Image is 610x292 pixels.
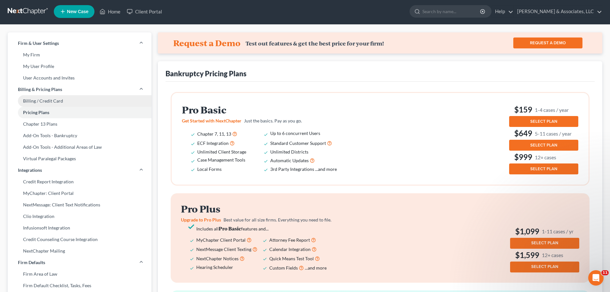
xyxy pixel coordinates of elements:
[510,250,579,260] h3: $1,599
[530,119,557,124] span: SELECT PLAN
[224,217,331,222] span: Best value for all size firms. Everything you need to file.
[9,152,119,163] div: Adding Income
[531,264,558,269] span: SELECT PLAN
[270,130,320,136] span: Up to 6 concurrent Users
[181,204,345,214] h2: Pro Plus
[8,61,151,72] a: My User Profile
[67,9,88,14] span: New Case
[8,268,151,280] a: Firm Area of Law
[270,140,326,146] span: Standard Customer Support
[509,116,578,127] button: SELECT PLAN
[8,280,151,291] a: Firm Default Checklist, Tasks, Fees
[110,10,122,22] div: Close
[8,130,151,141] a: Add-On Tools - Bankruptcy
[8,118,151,130] a: Chapter 13 Plans
[8,84,151,95] a: Billing & Pricing Plans
[13,124,107,137] div: Statement of Financial Affairs - Payments Made in the Last 90 days
[102,216,112,221] span: Help
[196,246,251,252] span: NextMessage Client Texting
[63,10,76,23] img: Profile image for Emma
[8,141,151,153] a: Add-On Tools - Additional Areas of Law
[13,56,115,67] p: How can we help?
[269,246,311,252] span: Calendar Integration
[246,40,384,47] div: Test out features & get the best price for your firm!
[173,38,240,48] h4: Request a Demo
[509,104,578,115] h3: $159
[270,149,308,154] span: Unlimited Districts
[8,176,151,188] a: Credit Report Integration
[509,128,578,138] h3: $649
[13,14,50,20] img: logo
[422,5,481,17] input: Search by name...
[8,107,151,118] a: Pricing Plans
[509,152,578,162] h3: $999
[535,106,569,113] small: 1-4 cases / year
[510,226,579,237] h3: $1,099
[196,256,239,261] span: NextChapter Notices
[8,95,151,107] a: Billing / Credit Card
[8,211,151,222] a: Clio Integration
[13,81,107,88] div: Send us a message
[18,259,45,266] span: Firm Defaults
[13,46,115,56] p: Hi there!
[196,264,233,270] span: Hearing Scheduler
[8,164,151,176] a: Integrations
[9,106,119,119] button: Search for help
[13,88,107,94] div: We typically reply in a few hours
[588,270,604,286] iframe: Intercom live chat
[13,154,107,161] div: Adding Income
[601,270,609,275] span: 11
[492,6,513,17] a: Help
[305,265,327,271] span: ...and more
[8,49,151,61] a: My Firm
[196,226,269,231] span: Includes all features and...
[269,256,314,261] span: Quick Means Test Tool
[8,245,151,257] a: NextChapter Mailing
[244,118,302,123] span: Just the basics. Pay as you go.
[75,10,88,23] img: Profile image for Lindsey
[535,154,556,161] small: 12+ cases
[13,142,107,149] div: Attorney's Disclosure of Compensation
[9,121,119,140] div: Statement of Financial Affairs - Payments Made in the Last 90 days
[197,140,229,146] span: ECF Integration
[219,225,241,232] strong: Pro Basic
[8,234,151,245] a: Credit Counseling Course Integration
[166,69,247,78] div: Bankruptcy Pricing Plans
[53,216,75,221] span: Messages
[8,199,151,211] a: NextMessage: Client Text Notifications
[18,86,62,93] span: Billing & Pricing Plans
[124,6,165,17] a: Client Portal
[542,252,563,258] small: 12+ cases
[530,166,557,171] span: SELECT PLAN
[85,200,128,226] button: Help
[13,109,52,116] span: Search for help
[510,262,579,272] button: SELECT PLAN
[513,38,582,48] a: REQUEST A DEMO
[197,149,246,154] span: Unlimited Client Storage
[96,6,124,17] a: Home
[87,10,100,23] img: Profile image for James
[197,166,222,172] span: Local Forms
[43,200,85,226] button: Messages
[8,188,151,199] a: MyChapter: Client Portal
[315,166,337,172] span: ...and more
[270,166,314,172] span: 3rd Party Integrations
[18,40,59,46] span: Firm & User Settings
[270,158,309,163] span: Automatic Updates
[8,153,151,164] a: Virtual Paralegal Packages
[18,167,42,173] span: Integrations
[182,118,241,123] span: Get Started with NextChapter
[13,166,107,173] div: Amendments
[6,75,122,100] div: Send us a messageWe typically reply in a few hours
[8,72,151,84] a: User Accounts and Invites
[196,237,246,243] span: MyChapter Client Portal
[8,222,151,234] a: Infusionsoft Integration
[197,131,231,137] span: Chapter 7, 11, 13
[9,163,119,175] div: Amendments
[182,104,346,115] h2: Pro Basic
[542,228,573,235] small: 1-11 cases / yr
[9,140,119,152] div: Attorney's Disclosure of Compensation
[530,143,557,148] span: SELECT PLAN
[514,6,602,17] a: [PERSON_NAME] & Associates, LLC
[8,38,151,49] a: Firm & User Settings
